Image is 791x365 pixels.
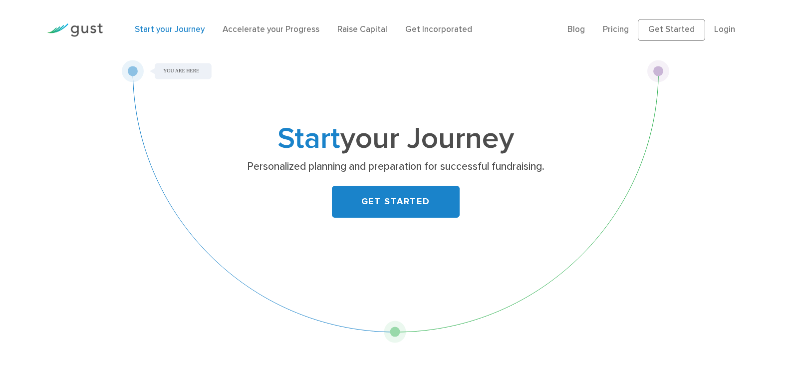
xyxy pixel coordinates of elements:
a: GET STARTED [332,186,460,218]
p: Personalized planning and preparation for successful fundraising. [202,160,589,174]
img: Gust Logo [47,23,103,37]
span: Start [277,121,340,156]
a: Get Started [638,19,705,41]
a: Login [714,24,735,34]
a: Pricing [603,24,629,34]
h1: your Journey [199,125,593,153]
a: Blog [567,24,585,34]
a: Accelerate your Progress [223,24,319,34]
a: Start your Journey [135,24,205,34]
a: Get Incorporated [405,24,472,34]
a: Raise Capital [337,24,387,34]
